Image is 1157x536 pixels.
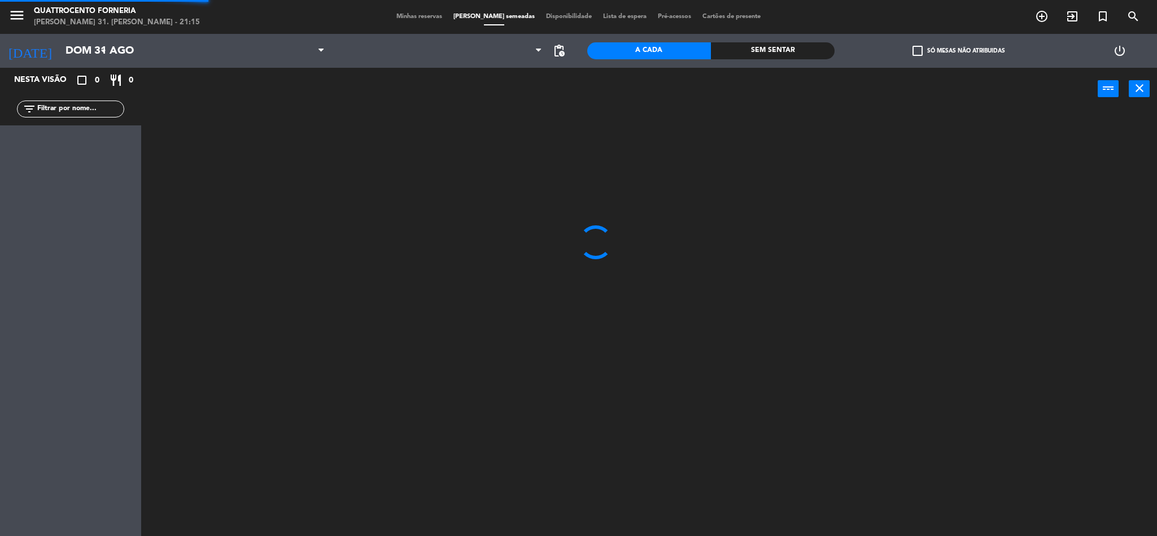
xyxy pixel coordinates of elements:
[97,44,110,58] i: arrow_drop_down
[34,17,200,28] div: [PERSON_NAME] 31. [PERSON_NAME] - 21:15
[652,14,697,20] span: Pré-acessos
[1066,10,1079,23] i: exit_to_app
[1133,81,1146,95] i: close
[1096,10,1110,23] i: turned_in_not
[1127,10,1140,23] i: search
[448,14,540,20] span: [PERSON_NAME] semeadas
[697,14,766,20] span: Cartões de presente
[6,73,81,87] div: Nesta visão
[1102,81,1115,95] i: power_input
[109,73,123,87] i: restaurant
[912,46,923,56] span: check_box_outline_blank
[129,74,133,87] span: 0
[1035,10,1049,23] i: add_circle_outline
[540,14,597,20] span: Disponibilidade
[597,14,652,20] span: Lista de espera
[34,6,200,17] div: Quattrocento Forneria
[391,14,448,20] span: Minhas reservas
[8,7,25,24] i: menu
[95,74,99,87] span: 0
[23,102,36,116] i: filter_list
[552,44,566,58] span: pending_actions
[912,46,1005,56] label: Só mesas não atribuidas
[36,103,124,115] input: Filtrar por nome...
[587,42,711,59] div: A cada
[1113,44,1127,58] i: power_settings_new
[1118,7,1149,26] span: PESQUISA
[1098,80,1119,97] button: power_input
[1027,7,1057,26] span: RESERVAR MESA
[8,7,25,28] button: menu
[1088,7,1118,26] span: Reserva especial
[75,73,89,87] i: crop_square
[1129,80,1150,97] button: close
[711,42,835,59] div: Sem sentar
[1057,7,1088,26] span: WALK IN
